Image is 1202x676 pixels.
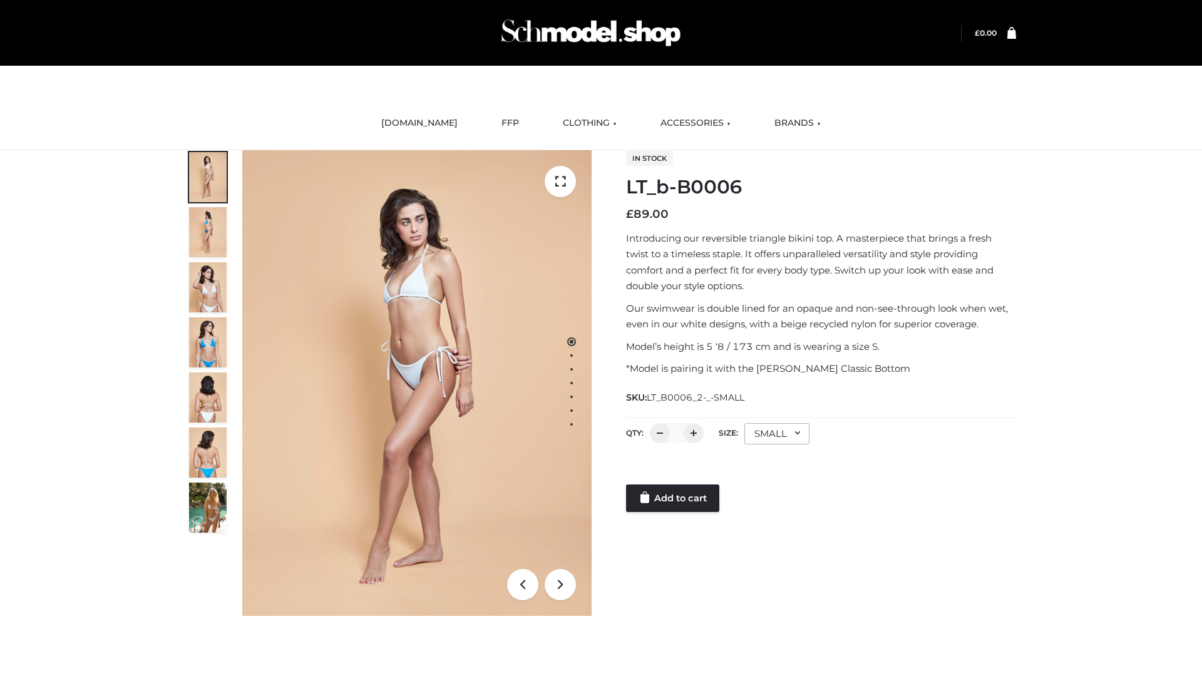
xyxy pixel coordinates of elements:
[497,8,685,58] img: Schmodel Admin 964
[492,110,528,137] a: FFP
[975,28,997,38] a: £0.00
[744,423,809,444] div: SMALL
[626,428,644,438] label: QTY:
[189,317,227,367] img: ArielClassicBikiniTop_CloudNine_AzureSky_OW114ECO_4-scaled.jpg
[975,28,980,38] span: £
[372,110,467,137] a: [DOMAIN_NAME]
[626,390,746,405] span: SKU:
[651,110,740,137] a: ACCESSORIES
[553,110,626,137] a: CLOTHING
[647,392,744,403] span: LT_B0006_2-_-SMALL
[189,152,227,202] img: ArielClassicBikiniTop_CloudNine_AzureSky_OW114ECO_1-scaled.jpg
[189,372,227,422] img: ArielClassicBikiniTop_CloudNine_AzureSky_OW114ECO_7-scaled.jpg
[189,262,227,312] img: ArielClassicBikiniTop_CloudNine_AzureSky_OW114ECO_3-scaled.jpg
[189,207,227,257] img: ArielClassicBikiniTop_CloudNine_AzureSky_OW114ECO_2-scaled.jpg
[765,110,830,137] a: BRANDS
[626,230,1016,294] p: Introducing our reversible triangle bikini top. A masterpiece that brings a fresh twist to a time...
[626,361,1016,377] p: *Model is pairing it with the [PERSON_NAME] Classic Bottom
[975,28,997,38] bdi: 0.00
[626,176,1016,198] h1: LT_b-B0006
[626,207,669,221] bdi: 89.00
[719,428,738,438] label: Size:
[242,150,592,616] img: ArielClassicBikiniTop_CloudNine_AzureSky_OW114ECO_1
[626,207,634,221] span: £
[626,300,1016,332] p: Our swimwear is double lined for an opaque and non-see-through look when wet, even in our white d...
[626,151,673,166] span: In stock
[189,428,227,478] img: ArielClassicBikiniTop_CloudNine_AzureSky_OW114ECO_8-scaled.jpg
[626,484,719,512] a: Add to cart
[626,339,1016,355] p: Model’s height is 5 ‘8 / 173 cm and is wearing a size S.
[189,483,227,533] img: Arieltop_CloudNine_AzureSky2.jpg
